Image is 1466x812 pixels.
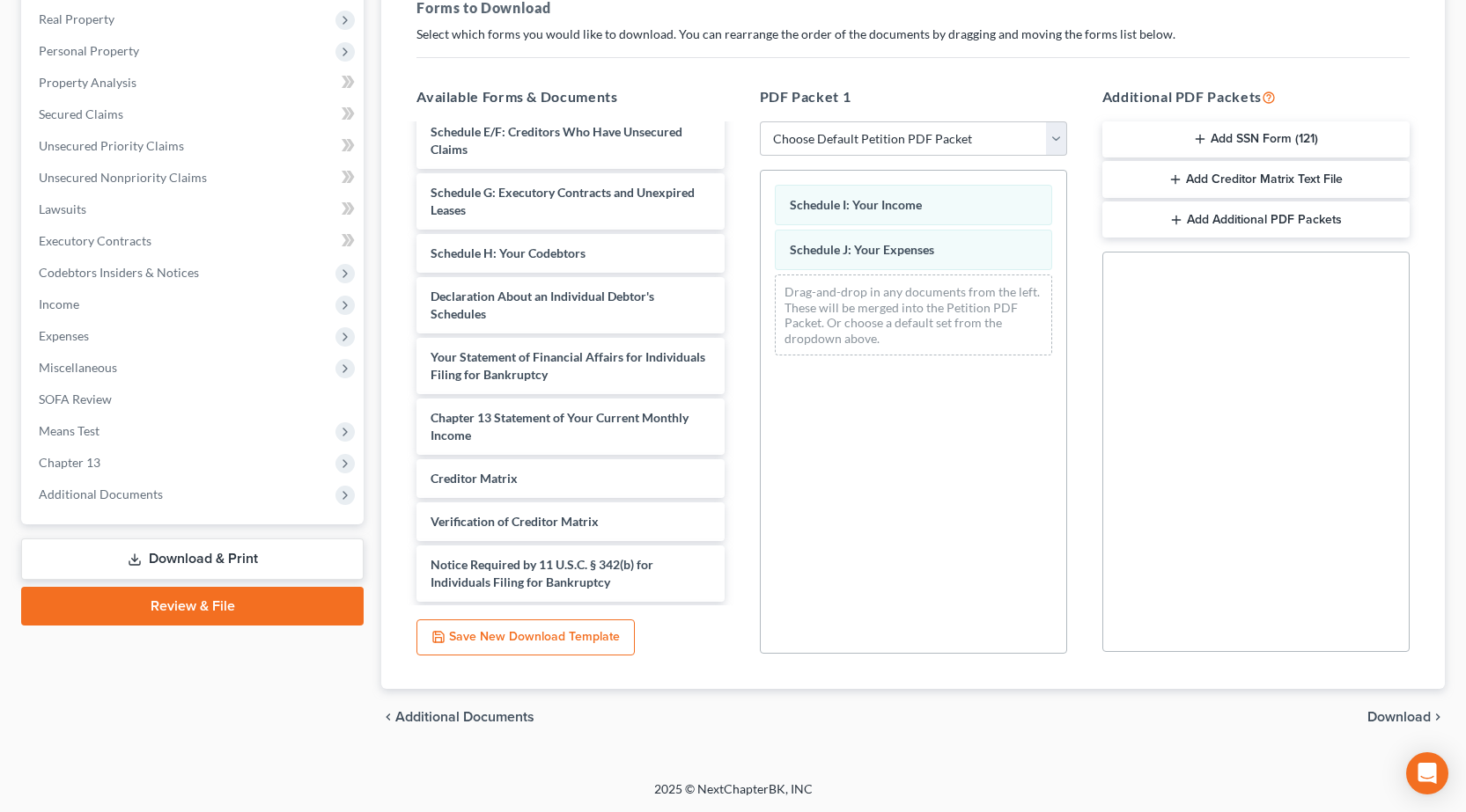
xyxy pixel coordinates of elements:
[1431,710,1445,724] i: chevron_right
[39,75,136,90] span: Property Analysis
[39,391,112,406] span: SOFA Review
[39,43,139,58] span: Personal Property
[39,423,99,438] span: Means Test
[39,328,89,343] span: Expenses
[431,245,586,260] span: Schedule H: Your Codebtors
[39,11,114,26] span: Real Property
[431,185,695,217] span: Schedule G: Executory Contracts and Unexpired Leases
[1367,710,1431,724] span: Download
[39,455,100,470] span: Chapter 13
[21,538,364,580] a: Download & Print
[381,710,534,724] a: chevron_left Additional Documents
[790,242,934,257] span: Schedule J: Your Expenses
[1406,752,1448,794] div: Open Intercom Messenger
[431,124,682,157] span: Schedule E/F: Creditors Who Have Unsecured Claims
[381,710,395,724] i: chevron_left
[25,194,364,225] a: Lawsuits
[431,514,599,529] span: Verification of Creditor Matrix
[431,410,689,443] span: Chapter 13 Statement of Your Current Monthly Income
[416,619,635,656] button: Save New Download Template
[25,384,364,415] a: SOFA Review
[431,471,518,486] span: Creditor Matrix
[431,349,705,382] span: Your Statement of Financial Affairs for Individuals Filing for Bankruptcy
[25,99,364,130] a: Secured Claims
[39,138,184,153] span: Unsecured Priority Claims
[431,557,653,589] span: Notice Required by 11 U.S.C. § 342(b) for Individuals Filing for Bankruptcy
[1367,710,1445,724] button: Download chevron_right
[431,289,654,321] span: Declaration About an Individual Debtor's Schedules
[39,233,151,248] span: Executory Contracts
[790,197,922,212] span: Schedule I: Your Income
[39,106,123,121] span: Secured Claims
[39,360,117,375] span: Miscellaneous
[760,86,1067,107] h5: PDF Packet 1
[416,86,724,107] h5: Available Forms & Documents
[1102,201,1410,238] button: Add Additional PDF Packets
[39,265,199,280] span: Codebtors Insiders & Notices
[39,486,163,501] span: Additional Documents
[1102,86,1410,107] h5: Additional PDF Packets
[39,201,86,216] span: Lawsuits
[25,67,364,99] a: Property Analysis
[39,296,79,311] span: Income
[416,26,1410,43] p: Select which forms you would like to download. You can rearrange the order of the documents by dr...
[25,130,364,162] a: Unsecured Priority Claims
[25,162,364,194] a: Unsecured Nonpriority Claims
[1102,161,1410,198] button: Add Creditor Matrix Text File
[21,587,364,625] a: Review & File
[775,274,1052,355] div: Drag-and-drop in any documents from the left. These will be merged into the Petition PDF Packet. ...
[1102,121,1410,158] button: Add SSN Form (121)
[25,225,364,257] a: Executory Contracts
[395,710,534,724] span: Additional Documents
[232,780,1235,812] div: 2025 © NextChapterBK, INC
[39,170,207,185] span: Unsecured Nonpriority Claims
